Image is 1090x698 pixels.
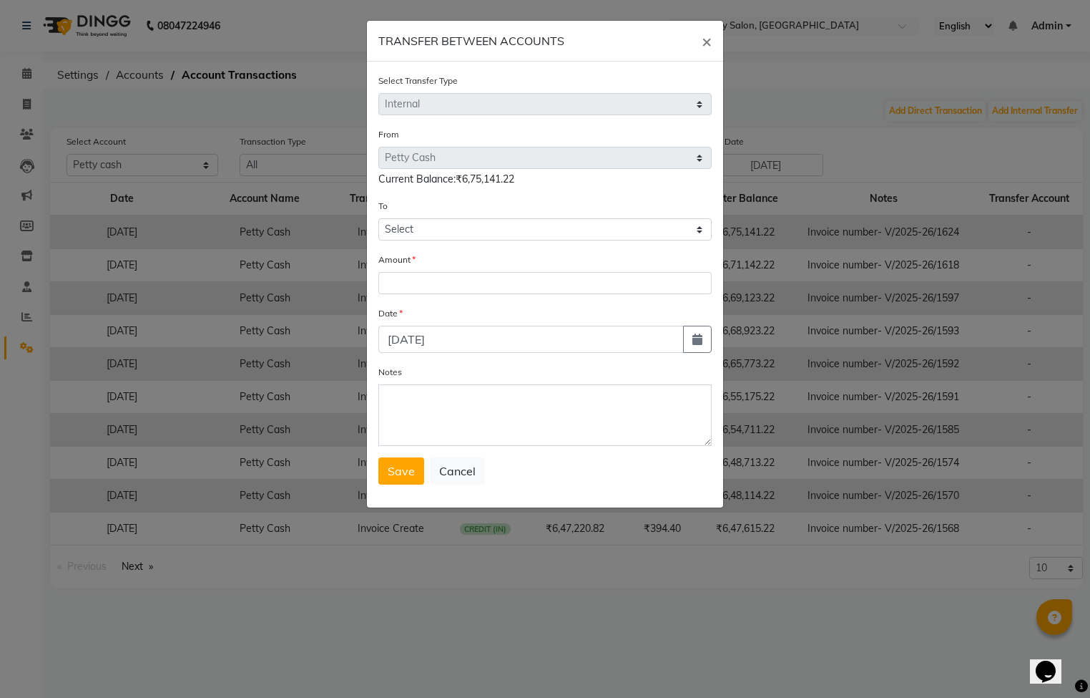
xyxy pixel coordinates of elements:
button: Close [690,21,723,61]
label: Date [378,307,403,320]
label: To [378,200,388,213]
span: Save [388,464,415,478]
span: × [702,30,712,52]
button: Cancel [430,457,485,485]
button: Save [378,457,424,485]
span: Current Balance:₹6,75,141.22 [378,173,514,185]
label: Select Transfer Type [378,74,458,87]
h6: TRANSFER BETWEEN ACCOUNTS [378,32,564,49]
label: From [378,128,399,141]
iframe: chat widget [1030,641,1076,684]
label: Amount [378,253,416,266]
label: Notes [378,366,402,379]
